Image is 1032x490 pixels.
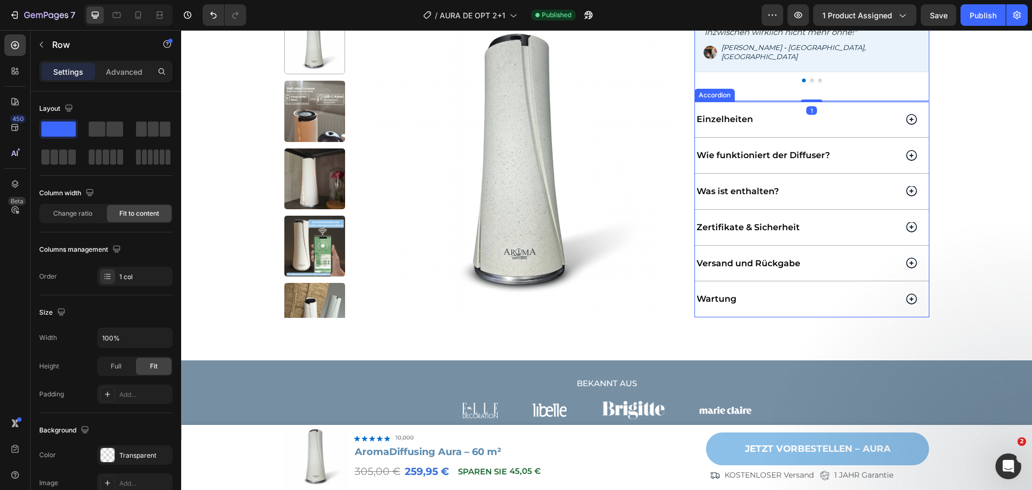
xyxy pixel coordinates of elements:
[98,328,172,347] input: Auto
[53,66,83,77] p: Settings
[539,12,739,33] h6: [PERSON_NAME] - [GEOGRAPHIC_DATA], [GEOGRAPHIC_DATA]
[10,115,26,123] div: 450
[525,402,748,435] a: JETZT VORBESTELLEN – AURA
[103,253,164,314] img: AromaDiffusing Aura – 60 m² - AromaDiffusing
[111,361,121,371] span: Full
[515,60,551,70] div: Accordion
[52,38,144,51] p: Row
[103,51,164,111] img: AromaDiffusing Aura – 60 m² - AromaDiffusing
[119,272,170,282] div: 1 col
[150,361,157,371] span: Fit
[961,4,1006,26] button: Publish
[435,10,438,21] span: /
[327,433,361,449] div: 45,05 €
[515,228,619,239] p: Versand und Rückgabe
[515,191,619,203] p: Zertifikate & Sicherheit
[119,479,170,488] div: Add...
[223,431,269,452] div: 259,95 €
[995,453,1021,479] iframe: Intercom live chat
[8,197,26,205] div: Beta
[515,119,649,131] p: Wie funktioniert der Diffuser?
[637,48,641,52] button: Dot
[970,10,997,21] div: Publish
[420,367,484,393] img: gempages_558143107544122270-affbaacd-052c-4520-9577-4254a5742632.png
[515,263,555,275] p: Wartung
[440,10,505,21] span: AURA DE OPT 2+1
[39,389,64,399] div: Padding
[822,10,892,21] span: 1 product assigned
[39,361,59,371] div: Height
[1017,437,1026,446] span: 2
[653,440,712,451] p: 1 JAHR Garantie
[103,347,748,359] h3: BEKANNT AUS
[39,102,75,116] div: Layout
[621,48,625,52] button: Dot
[39,306,68,320] div: Size
[543,440,633,451] p: KOSTENLOSER Versand
[181,30,1032,490] iframe: Design area
[39,272,57,281] div: Order
[173,415,521,429] h1: AromaDiffusing Aura – 60 m²
[119,390,170,400] div: Add...
[39,333,57,343] div: Width
[39,243,123,257] div: Columns management
[39,423,91,438] div: Background
[564,412,709,425] p: JETZT VORBESTELLEN – AURA
[173,431,220,452] div: 305,00 €
[119,209,159,218] span: Fit to content
[103,118,164,179] img: AromaDiffusing Aura – 60 m² - AromaDiffusing
[518,376,570,384] img: gempages_558143107544122270-972095b6-cc6b-4049-9e62-acce6e537e91.webp
[4,4,80,26] button: 7
[522,16,536,29] img: gempages_558143107544122270-5cb59ac9-0221-4ed8-9f2a-4207d9c31253.png
[625,76,636,84] div: 1
[515,83,572,95] p: Einzelheiten
[53,209,92,218] span: Change ratio
[813,4,916,26] button: 1 product assigned
[119,451,170,460] div: Transparent
[351,373,385,387] img: gempages_558143107544122270-38a55be1-9379-49a1-afdb-260675f03ae5.webp
[203,4,246,26] div: Undo/Redo
[214,404,233,411] p: 10,000
[39,186,96,201] div: Column width
[39,450,56,460] div: Color
[70,9,75,22] p: 7
[930,11,948,20] span: Save
[106,66,142,77] p: Advanced
[39,478,58,488] div: Image
[921,4,956,26] button: Save
[281,371,317,389] img: gempages_558143107544122270-90fe7cde-69cd-4cd3-93ec-000a7f8a13f7.webp
[629,48,633,52] button: Dot
[515,155,598,167] p: Was ist enthalten?
[103,186,164,246] img: AromaDiffusing Aura – 60 m² - AromaDiffusing
[542,10,571,20] span: Published
[275,433,327,450] div: SPAREN SIE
